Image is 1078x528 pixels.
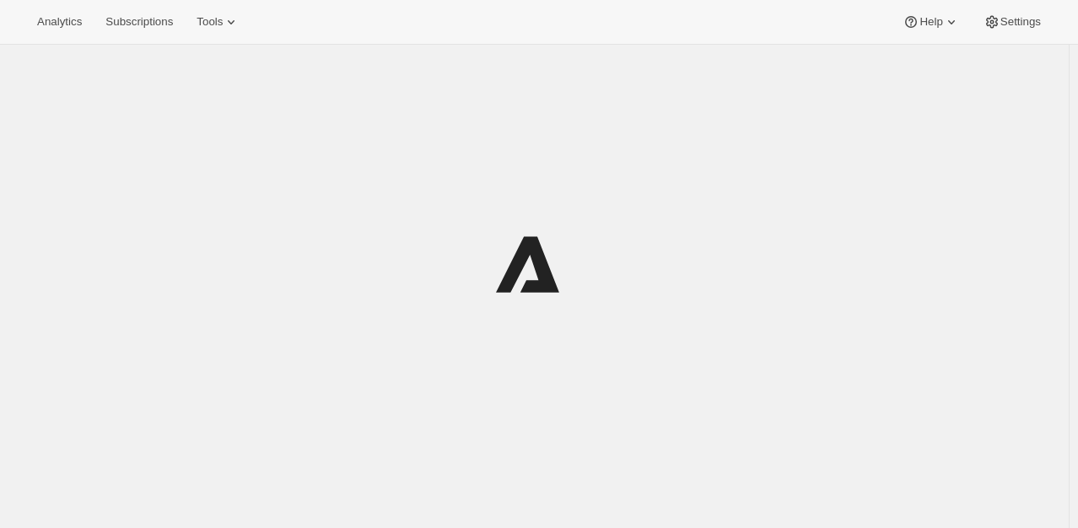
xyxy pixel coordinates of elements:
button: Help [892,10,969,34]
button: Analytics [27,10,92,34]
span: Tools [197,15,223,29]
button: Settings [973,10,1051,34]
span: Settings [1000,15,1041,29]
button: Tools [186,10,250,34]
span: Analytics [37,15,82,29]
span: Help [919,15,942,29]
span: Subscriptions [105,15,173,29]
button: Subscriptions [95,10,183,34]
